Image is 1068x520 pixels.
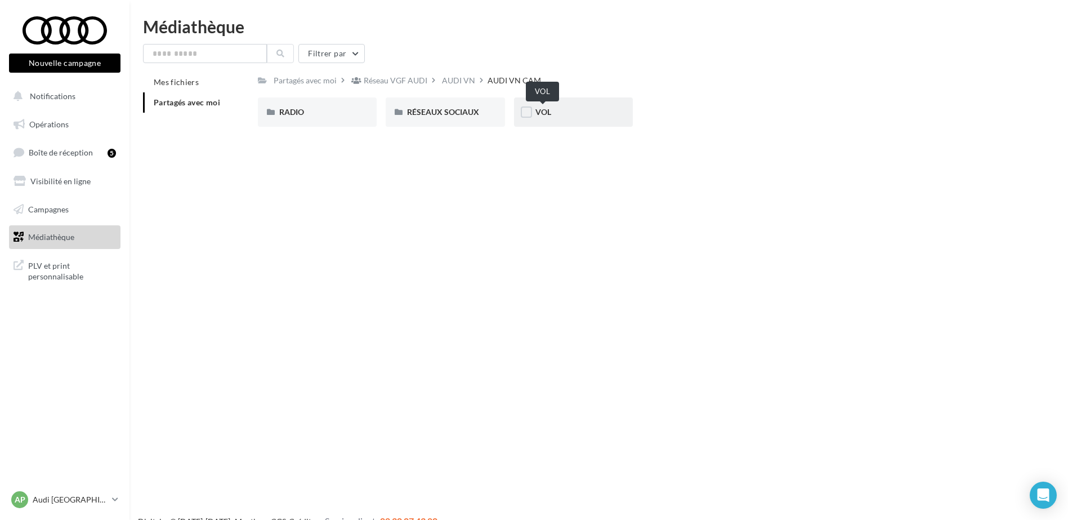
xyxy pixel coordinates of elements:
span: Opérations [29,119,69,129]
a: Campagnes [7,198,123,221]
a: Opérations [7,113,123,136]
div: Réseau VGF AUDI [364,75,427,86]
span: Boîte de réception [29,148,93,157]
div: Partagés avec moi [274,75,337,86]
button: Nouvelle campagne [9,54,120,73]
span: Partagés avec moi [154,97,220,107]
span: AP [15,494,25,505]
span: Visibilité en ligne [30,176,91,186]
div: Médiathèque [143,18,1054,35]
span: Médiathèque [28,232,74,242]
div: 5 [108,149,116,158]
span: Campagnes [28,204,69,214]
a: Boîte de réception5 [7,140,123,165]
button: Notifications [7,85,118,108]
a: Médiathèque [7,225,123,249]
div: Open Intercom Messenger [1030,482,1057,509]
span: PLV et print personnalisable [28,258,116,282]
a: Visibilité en ligne [7,170,123,193]
a: PLV et print personnalisable [7,254,123,287]
p: Audi [GEOGRAPHIC_DATA] 16 [33,494,108,505]
button: Filtrer par [298,44,365,63]
span: VOL [535,107,551,117]
a: AP Audi [GEOGRAPHIC_DATA] 16 [9,489,120,510]
span: RÉSEAUX SOCIAUX [407,107,479,117]
span: AUDI VN CAM... [488,75,546,86]
span: Mes fichiers [154,77,199,87]
div: VOL [526,82,559,101]
span: Notifications [30,91,75,101]
span: RADIO [279,107,304,117]
div: AUDI VN [442,75,475,86]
